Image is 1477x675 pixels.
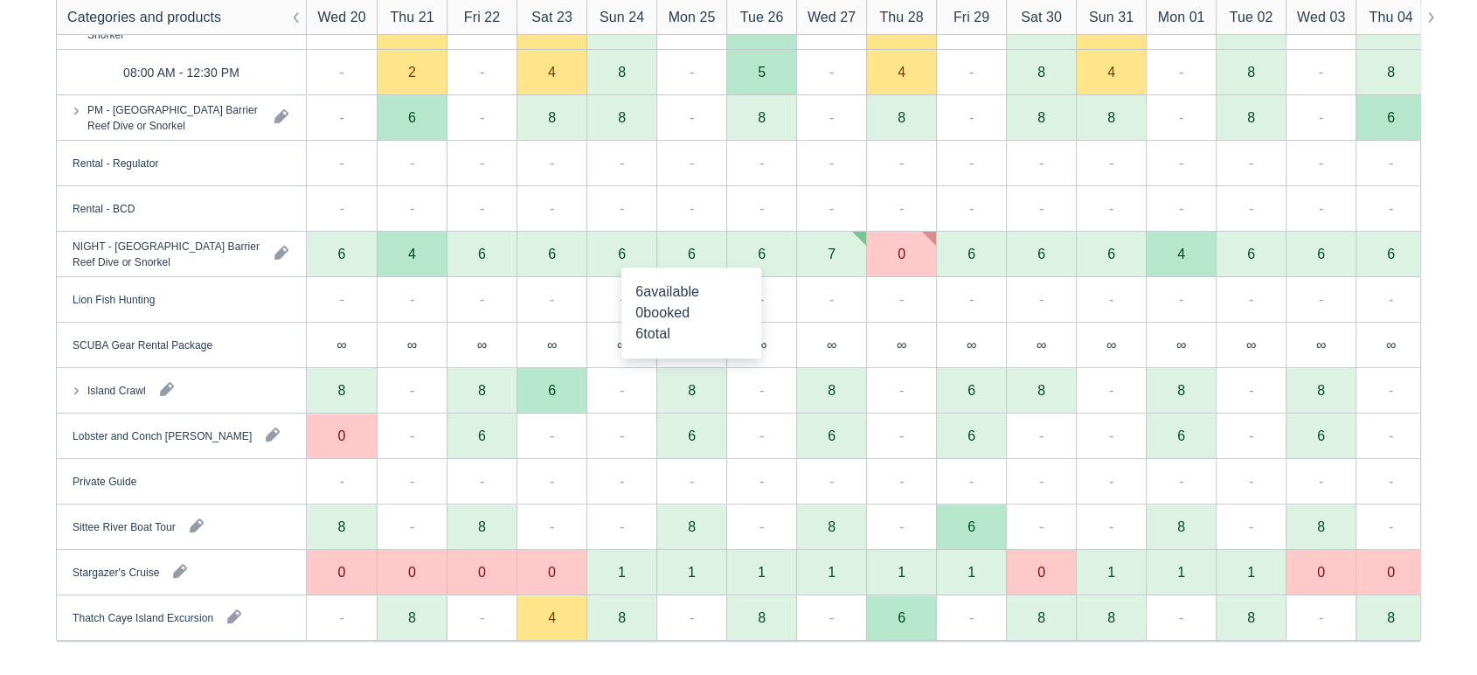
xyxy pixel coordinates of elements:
div: - [690,198,694,219]
div: 5 [758,65,766,79]
div: 6 [548,383,556,397]
div: - [339,470,343,491]
div: - [829,107,834,128]
div: 8 [1216,50,1286,95]
div: 6 [967,428,975,442]
div: 8 [828,519,836,533]
div: ∞ [477,337,487,351]
div: ∞ [1386,337,1396,351]
div: Lion Fish Hunting [73,291,155,307]
div: - [1109,152,1113,173]
div: - [480,107,484,128]
div: 8 [338,519,346,533]
div: - [829,198,834,219]
div: 8 [1356,595,1425,641]
div: - [410,289,414,310]
div: available [635,282,747,303]
div: - [1109,289,1113,310]
div: 8 [688,383,696,397]
span: 6 [635,326,643,341]
div: Tue 02 [1230,7,1273,28]
div: 8 [828,383,836,397]
div: 0 [1037,565,1045,579]
div: 8 [478,519,486,533]
div: - [1319,16,1323,37]
div: - [1109,198,1113,219]
div: 8 [1037,110,1045,124]
div: 0 [548,565,556,579]
div: 6 [618,247,626,261]
div: ∞ [617,337,627,351]
div: 8 [338,383,346,397]
div: - [969,16,974,37]
div: 4 [866,50,936,95]
div: - [339,16,343,37]
div: 4 [1107,65,1115,79]
div: - [1039,425,1044,446]
div: Sat 30 [1021,7,1062,28]
div: ∞ [447,323,517,368]
div: - [480,198,484,219]
div: 8 [758,610,766,624]
div: - [1319,198,1323,219]
div: - [620,198,624,219]
div: 8 [1216,595,1286,641]
div: 0 [1286,550,1356,595]
div: 1 [586,550,656,595]
div: - [480,61,484,82]
div: 6 [936,505,1006,550]
div: 1 [1247,565,1255,579]
div: ∞ [1356,323,1425,368]
div: Fri 29 [953,7,989,28]
div: 6 [758,247,766,261]
div: - [339,198,343,219]
div: ∞ [796,323,866,368]
div: 1 [796,550,866,595]
div: 1 [688,565,696,579]
div: ∞ [407,337,417,351]
div: 6 [1146,414,1216,459]
div: 6 [967,519,975,533]
div: - [339,107,343,128]
div: Rental - BCD [73,200,135,216]
div: - [829,152,834,173]
div: - [829,289,834,310]
div: - [1389,152,1393,173]
div: 8 [548,110,556,124]
div: 8 [1006,595,1076,641]
div: - [410,198,414,219]
div: Thu 21 [390,7,433,28]
div: 1 [618,565,626,579]
div: - [690,152,694,173]
div: ∞ [936,323,1006,368]
div: 6 [1317,247,1325,261]
div: 8 [478,383,486,397]
div: - [1179,16,1183,37]
div: Categories and products [67,7,221,28]
div: 6 [967,247,975,261]
div: ∞ [1216,323,1286,368]
div: - [1389,425,1393,446]
div: 4 [548,65,556,79]
div: 6 [408,110,416,124]
div: ∞ [336,337,346,351]
div: - [1249,152,1253,173]
div: 0 [377,550,447,595]
div: - [1179,198,1183,219]
div: ∞ [377,323,447,368]
div: 6 [936,232,1006,277]
div: 0 [1356,550,1425,595]
div: 8 [586,50,656,95]
div: 6 [478,428,486,442]
div: 8 [796,505,866,550]
div: - [339,152,343,173]
div: 4 [548,610,556,624]
div: 8 [1037,383,1045,397]
div: 8 [586,595,656,641]
div: 6 [828,428,836,442]
div: - [1389,289,1393,310]
div: 0 [1317,565,1325,579]
div: 1 [1146,550,1216,595]
div: Lobster and Conch [PERSON_NAME] [73,428,252,443]
div: - [690,107,694,128]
